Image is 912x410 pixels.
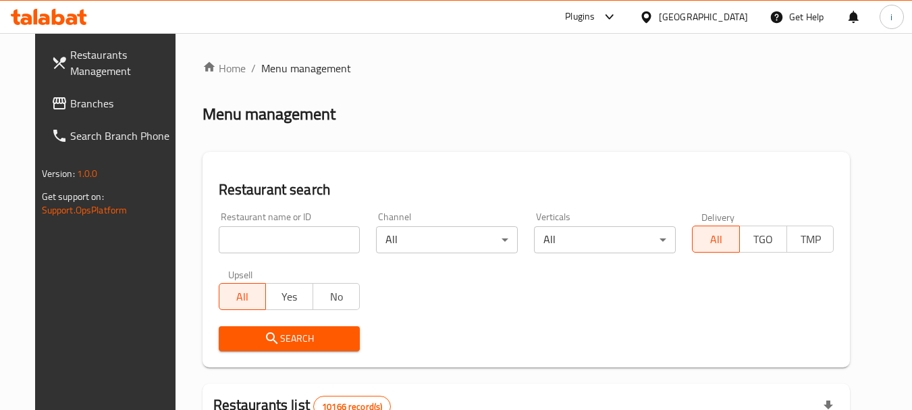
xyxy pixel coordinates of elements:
[219,283,267,310] button: All
[534,226,676,253] div: All
[745,230,782,249] span: TGO
[313,283,360,310] button: No
[41,87,188,120] a: Branches
[70,95,177,111] span: Branches
[219,180,834,200] h2: Restaurant search
[251,60,256,76] li: /
[793,230,829,249] span: TMP
[41,120,188,152] a: Search Branch Phone
[225,287,261,307] span: All
[739,226,787,253] button: TGO
[70,128,177,144] span: Search Branch Phone
[701,212,735,222] label: Delivery
[786,226,834,253] button: TMP
[376,226,518,253] div: All
[203,60,851,76] nav: breadcrumb
[319,287,355,307] span: No
[698,230,734,249] span: All
[890,9,892,24] span: i
[70,47,177,79] span: Restaurants Management
[42,165,75,182] span: Version:
[42,201,128,219] a: Support.OpsPlatform
[77,165,98,182] span: 1.0.0
[228,270,253,279] label: Upsell
[230,330,350,347] span: Search
[265,283,313,310] button: Yes
[659,9,748,24] div: [GEOGRAPHIC_DATA]
[219,226,360,253] input: Search for restaurant name or ID..
[203,60,246,76] a: Home
[41,39,188,87] a: Restaurants Management
[219,326,360,351] button: Search
[271,287,308,307] span: Yes
[203,103,336,125] h2: Menu management
[565,9,595,25] div: Plugins
[261,60,351,76] span: Menu management
[692,226,740,253] button: All
[42,188,104,205] span: Get support on:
